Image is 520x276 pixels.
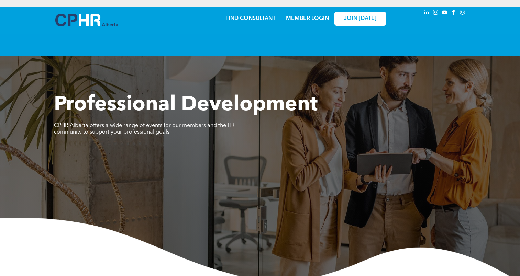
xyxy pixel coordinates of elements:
[432,9,440,18] a: instagram
[344,15,376,22] span: JOIN [DATE]
[54,123,235,135] span: CPHR Alberta offers a wide range of events for our members and the HR community to support your p...
[225,16,276,21] a: FIND CONSULTANT
[459,9,466,18] a: Social network
[54,95,318,115] span: Professional Development
[450,9,457,18] a: facebook
[55,14,118,26] img: A blue and white logo for cp alberta
[423,9,431,18] a: linkedin
[334,12,386,26] a: JOIN [DATE]
[441,9,449,18] a: youtube
[286,16,329,21] a: MEMBER LOGIN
